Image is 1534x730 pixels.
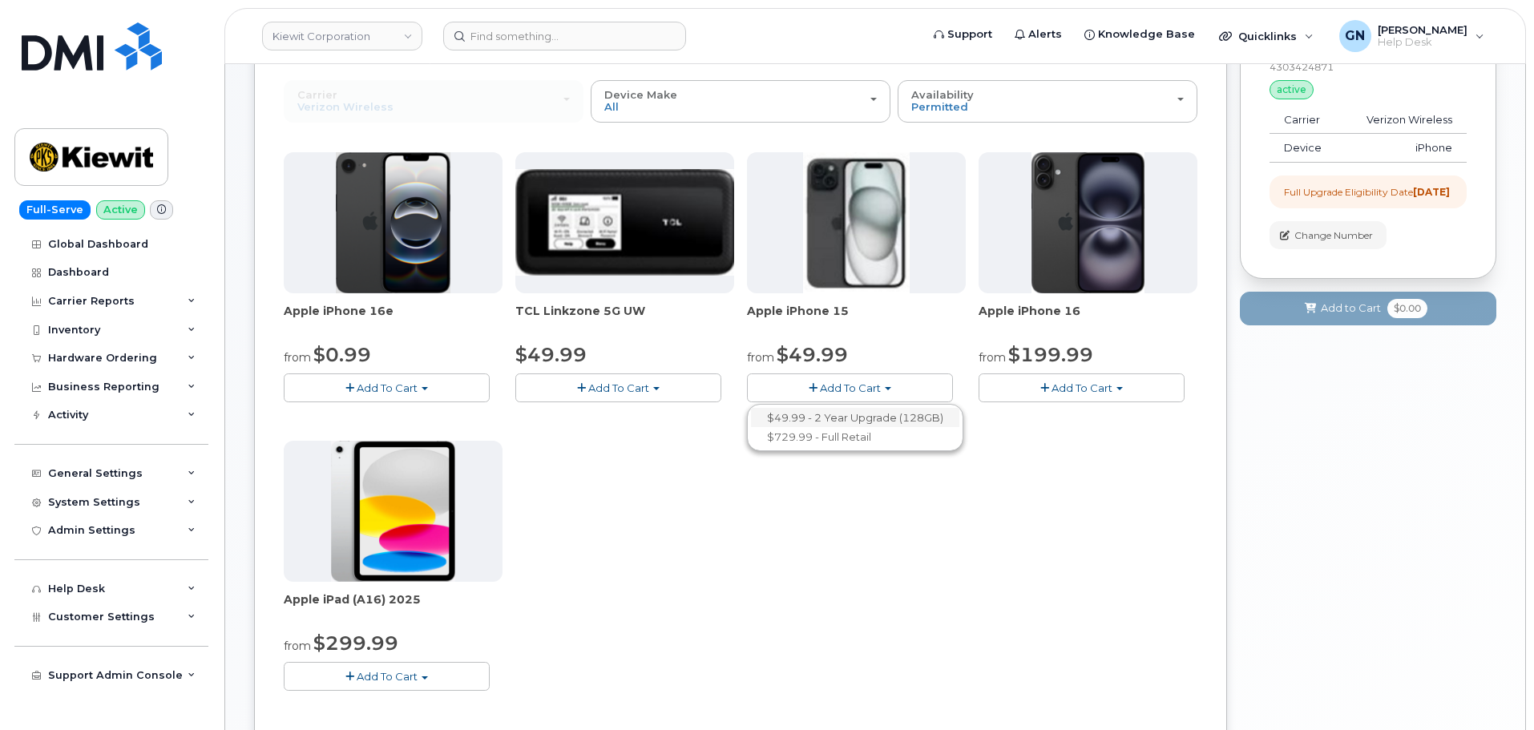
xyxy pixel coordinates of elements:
[898,80,1197,122] button: Availability Permitted
[357,381,418,394] span: Add To Cart
[1378,23,1467,36] span: [PERSON_NAME]
[588,381,649,394] span: Add To Cart
[747,373,953,401] button: Add To Cart
[1464,660,1522,718] iframe: Messenger Launcher
[313,631,398,655] span: $299.99
[1270,106,1342,135] td: Carrier
[1073,18,1206,50] a: Knowledge Base
[1387,299,1427,318] span: $0.00
[1240,292,1496,325] button: Add to Cart $0.00
[1052,381,1112,394] span: Add To Cart
[515,373,721,401] button: Add To Cart
[1238,30,1297,42] span: Quicklinks
[911,88,974,101] span: Availability
[1345,26,1365,46] span: GN
[604,88,677,101] span: Device Make
[336,152,451,293] img: iphone16e.png
[1378,36,1467,49] span: Help Desk
[515,169,734,275] img: linkzone5g.png
[947,26,992,42] span: Support
[1270,60,1467,74] div: 4303424871
[1028,26,1062,42] span: Alerts
[357,670,418,683] span: Add To Cart
[1208,20,1325,52] div: Quicklinks
[1342,134,1467,163] td: iPhone
[777,343,848,366] span: $49.99
[911,100,968,113] span: Permitted
[979,350,1006,365] small: from
[313,343,371,366] span: $0.99
[1284,185,1450,199] div: Full Upgrade Eligibility Date
[803,152,910,293] img: iphone15.jpg
[1294,228,1373,243] span: Change Number
[751,408,959,428] a: $49.99 - 2 Year Upgrade (128GB)
[1098,26,1195,42] span: Knowledge Base
[443,22,686,50] input: Find something...
[820,381,881,394] span: Add To Cart
[284,303,503,335] div: Apple iPhone 16e
[591,80,890,122] button: Device Make All
[922,18,1003,50] a: Support
[747,303,966,335] div: Apple iPhone 15
[1008,343,1093,366] span: $199.99
[331,441,455,582] img: ipad_11.png
[1342,106,1467,135] td: Verizon Wireless
[604,100,619,113] span: All
[284,591,503,623] div: Apple iPad (A16) 2025
[751,427,959,447] a: $729.99 - Full Retail
[262,22,422,50] a: Kiewit Corporation
[747,350,774,365] small: from
[515,343,587,366] span: $49.99
[1321,300,1381,316] span: Add to Cart
[1270,221,1387,249] button: Change Number
[1270,134,1342,163] td: Device
[1031,152,1144,293] img: iphone_16_plus.png
[1003,18,1073,50] a: Alerts
[1270,80,1314,99] div: active
[284,373,490,401] button: Add To Cart
[284,662,490,690] button: Add To Cart
[284,350,311,365] small: from
[515,303,734,335] div: TCL Linkzone 5G UW
[1328,20,1496,52] div: Geoffrey Newport
[979,303,1197,335] div: Apple iPhone 16
[979,373,1185,401] button: Add To Cart
[284,639,311,653] small: from
[1413,186,1450,198] strong: [DATE]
